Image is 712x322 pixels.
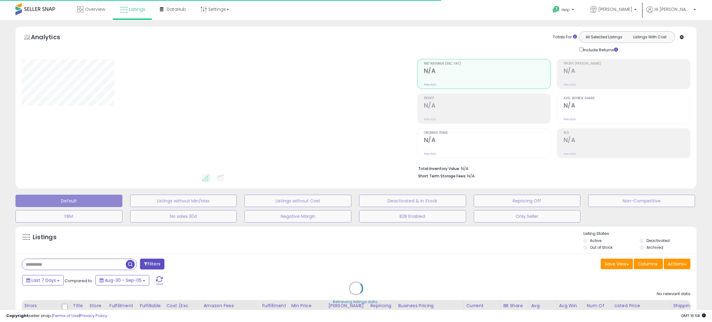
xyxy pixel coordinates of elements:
[646,6,696,20] a: Hi [PERSON_NAME]
[359,210,466,222] button: B2B Enabled
[333,299,379,305] div: Retrieving listings data..
[474,195,581,207] button: Repricing Off
[564,131,690,135] span: ROI
[424,117,436,121] small: Prev: N/A
[424,67,550,76] h2: N/A
[655,6,692,12] span: Hi [PERSON_NAME]
[6,313,29,319] strong: Copyright
[564,152,576,156] small: Prev: N/A
[424,83,436,87] small: Prev: N/A
[564,62,690,66] span: Profit [PERSON_NAME]
[552,6,560,13] i: Get Help
[564,102,690,110] h2: N/A
[167,6,186,12] span: DataHub
[564,83,576,87] small: Prev: N/A
[598,6,632,12] span: [PERSON_NAME]
[467,173,475,179] span: N/A
[574,46,625,53] div: Include Returns
[553,34,577,40] div: Totals For
[424,62,550,66] span: Net Revenue (Exc. VAT)
[564,67,690,76] h2: N/A
[424,131,550,135] span: Ordered Items
[424,102,550,110] h2: N/A
[581,33,627,41] button: All Selected Listings
[15,210,122,222] button: FBM
[627,33,673,41] button: Listings With Cost
[85,6,105,12] span: Overview
[244,210,351,222] button: Negative Margin
[564,97,690,100] span: Avg. Buybox Share
[359,195,466,207] button: Deactivated & In Stock
[424,137,550,145] h2: N/A
[424,152,436,156] small: Prev: N/A
[130,210,237,222] button: No sales 30d
[15,195,122,207] button: Default
[244,195,351,207] button: Listings without Cost
[31,33,72,43] h5: Analytics
[424,97,550,100] span: Profit
[564,137,690,145] h2: N/A
[474,210,581,222] button: Only Seller
[130,195,237,207] button: Listings without Min/Max
[548,1,580,20] a: Help
[6,313,107,319] div: seller snap | |
[418,166,460,171] b: Total Inventory Value:
[418,173,466,179] b: Short Term Storage Fees:
[588,195,695,207] button: Non-Competitive
[418,164,686,172] li: N/A
[562,7,570,12] span: Help
[129,6,145,12] span: Listings
[564,117,576,121] small: Prev: N/A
